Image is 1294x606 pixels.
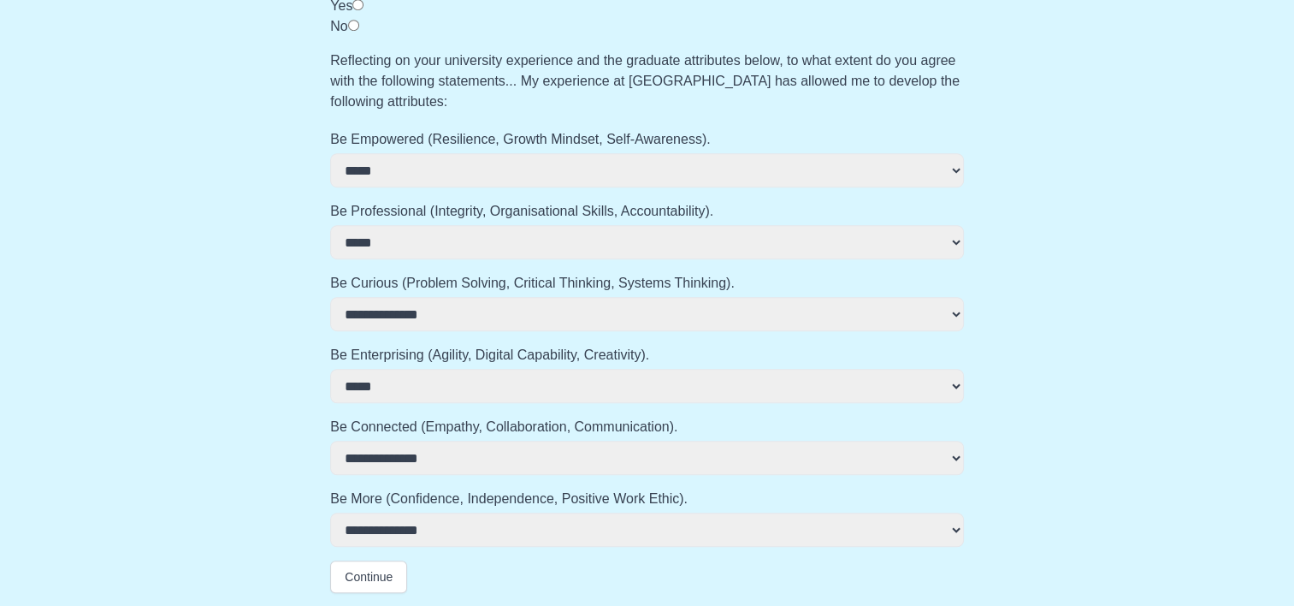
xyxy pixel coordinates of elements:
label: Be Connected (Empathy, Collaboration, Communication). [330,417,964,437]
label: Be More (Confidence, Independence, Positive Work Ethic). [330,489,964,509]
label: Reflecting on your university experience and the graduate attributes below, to what extent do you... [330,50,964,112]
label: No [330,19,347,33]
label: Be Empowered (Resilience, Growth Mindset, Self-Awareness). [330,129,964,150]
button: Continue [330,561,407,593]
label: Be Curious (Problem Solving, Critical Thinking, Systems Thinking). [330,273,964,294]
label: Be Enterprising (Agility, Digital Capability, Creativity). [330,345,964,365]
label: Be Professional (Integrity, Organisational Skills, Accountability). [330,201,964,222]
